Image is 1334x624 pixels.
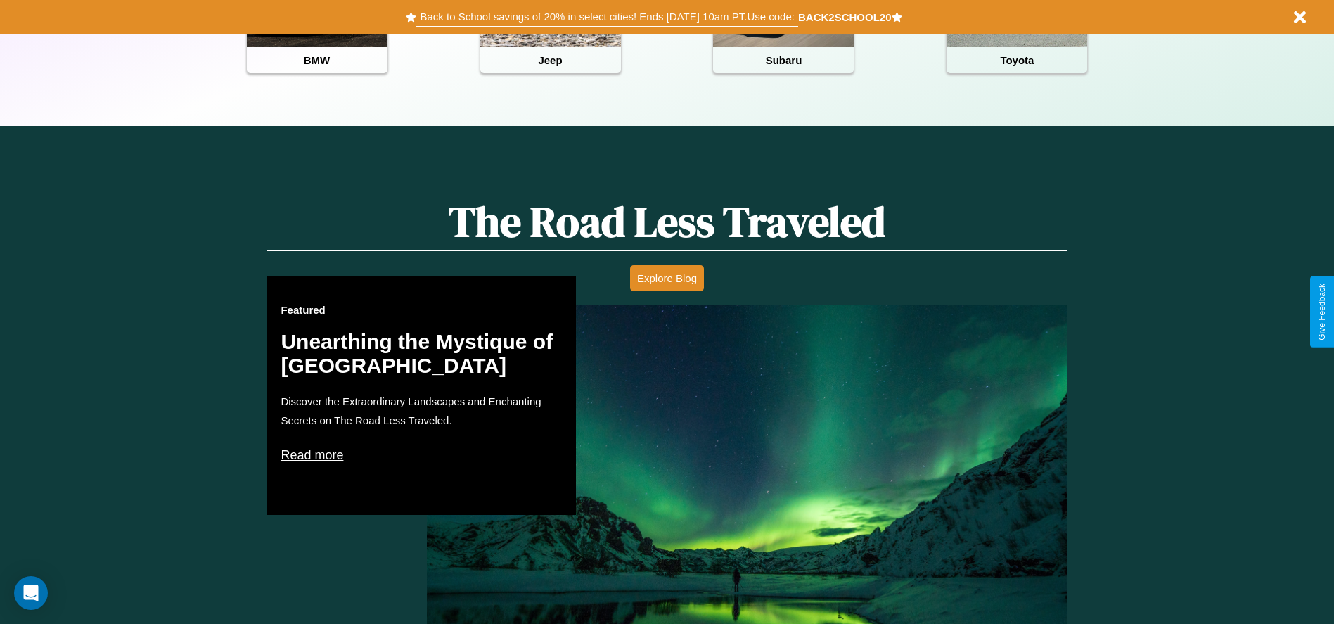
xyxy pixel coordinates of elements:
[713,47,854,73] h4: Subaru
[281,304,562,316] h3: Featured
[630,265,704,291] button: Explore Blog
[480,47,621,73] h4: Jeep
[14,576,48,610] div: Open Intercom Messenger
[1317,284,1327,340] div: Give Feedback
[281,330,562,378] h2: Unearthing the Mystique of [GEOGRAPHIC_DATA]
[798,11,892,23] b: BACK2SCHOOL20
[947,47,1087,73] h4: Toyota
[416,7,797,27] button: Back to School savings of 20% in select cities! Ends [DATE] 10am PT.Use code:
[281,444,562,466] p: Read more
[267,193,1067,251] h1: The Road Less Traveled
[281,392,562,430] p: Discover the Extraordinary Landscapes and Enchanting Secrets on The Road Less Traveled.
[247,47,387,73] h4: BMW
